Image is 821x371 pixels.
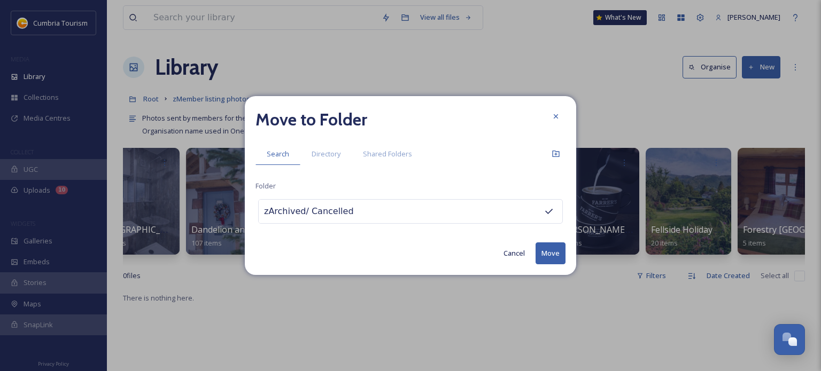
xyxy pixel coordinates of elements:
[267,149,289,159] span: Search
[255,181,276,191] span: Folder
[498,243,530,264] button: Cancel
[259,200,376,223] input: Search for a folder
[536,242,566,264] button: Move
[312,149,340,159] span: Directory
[363,149,412,159] span: Shared Folders
[774,324,805,355] button: Open Chat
